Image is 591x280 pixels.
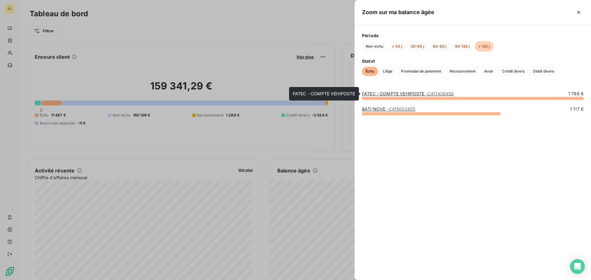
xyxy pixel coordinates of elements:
button: Crédit divers [498,67,528,76]
span: FATEC - COMPTE VEHIPOSTE [293,91,355,96]
button: Débit divers [529,67,558,76]
span: Statut [362,58,584,64]
button: Recouvrement [446,67,479,76]
div: Open Intercom Messenger [570,259,585,274]
span: 1 788 € [568,91,584,97]
button: 60-90 j [429,41,450,52]
span: - C415002855 [387,106,416,112]
button: 90-120 j [451,41,473,52]
button: 30-60 j [407,41,428,52]
button: Litige [379,67,396,76]
button: Avoir [480,67,497,76]
span: Période [362,32,584,39]
button: Échu [362,67,378,76]
span: 1 117 € [570,106,584,112]
button: > 120 j [475,41,493,52]
a: BATI'NOVE [362,106,415,112]
span: - C411406458 [426,91,454,96]
button: Promesse de paiement [397,67,445,76]
button: Non-échu [362,41,387,52]
button: < 30 j [388,41,406,52]
h5: Zoom sur ma balance âgée [362,8,435,17]
a: FATEC - COMPTE VEHIPOSTE [362,91,454,96]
